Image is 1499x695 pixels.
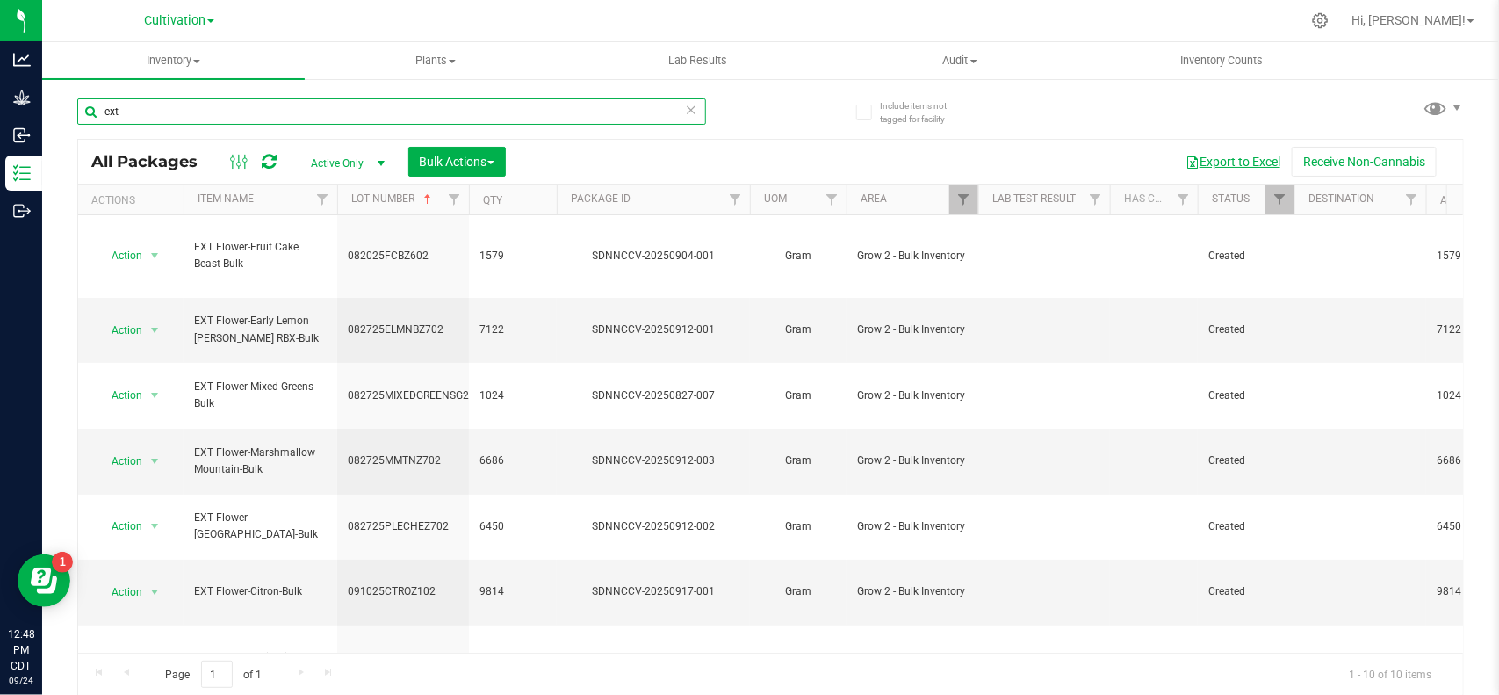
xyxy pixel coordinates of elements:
[880,99,968,126] span: Include items not tagged for facility
[144,243,166,268] span: select
[8,626,34,674] p: 12:48 PM CDT
[571,192,631,205] a: Package ID
[479,248,546,264] span: 1579
[348,452,458,469] span: 082725MMTNZ702
[818,185,847,214] a: Filter
[144,383,166,408] span: select
[194,379,327,412] span: EXT Flower-Mixed Greens-Bulk
[144,449,166,474] span: select
[91,152,215,171] span: All Packages
[13,202,31,220] inline-svg: Outbound
[1091,42,1353,79] a: Inventory Counts
[685,98,697,121] span: Clear
[1110,185,1198,215] th: Has COA
[96,318,143,343] span: Action
[949,185,978,214] a: Filter
[1351,13,1466,27] span: Hi, [PERSON_NAME]!
[1335,661,1445,687] span: 1 - 10 of 10 items
[8,674,34,687] p: 09/24
[1292,147,1437,177] button: Receive Non-Cannabis
[1157,53,1287,69] span: Inventory Counts
[721,185,750,214] a: Filter
[1309,12,1331,29] div: Manage settings
[479,518,546,535] span: 6450
[554,452,753,469] div: SDNNCCV-20250912-003
[194,445,327,478] span: EXT Flower-Marshmallow Mountain-Bulk
[144,514,166,539] span: select
[348,322,458,338] span: 082725ELMNBZ702
[144,580,166,605] span: select
[479,452,546,469] span: 6686
[440,185,469,214] a: Filter
[198,192,254,205] a: Item Name
[1440,194,1493,206] a: Available
[857,322,968,338] span: Grow 2 - Bulk Inventory
[144,646,166,670] span: select
[96,514,143,539] span: Action
[77,98,706,125] input: Search Package ID, Item Name, SKU, Lot or Part Number...
[96,383,143,408] span: Action
[194,649,327,666] span: EXT Flower-Fruitstripez-Bulk
[1208,452,1284,469] span: Created
[857,649,968,666] span: Grow 2 - Bulk Inventory
[857,387,968,404] span: Grow 2 - Bulk Inventory
[1169,185,1198,214] a: Filter
[554,248,753,264] div: SDNNCCV-20250904-001
[760,583,836,600] span: Gram
[554,387,753,404] div: SDNNCCV-20250827-007
[13,127,31,144] inline-svg: Inbound
[96,243,143,268] span: Action
[194,510,327,543] span: EXT Flower-[GEOGRAPHIC_DATA]-Bulk
[760,387,836,404] span: Gram
[348,248,458,264] span: 082025FCBZ602
[13,51,31,69] inline-svg: Analytics
[857,248,968,264] span: Grow 2 - Bulk Inventory
[144,318,166,343] span: select
[348,649,458,666] span: 091025FRSTZ102
[1208,248,1284,264] span: Created
[760,452,836,469] span: Gram
[91,194,177,206] div: Actions
[1308,192,1374,205] a: Destination
[554,518,753,535] div: SDNNCCV-20250912-002
[96,449,143,474] span: Action
[857,518,968,535] span: Grow 2 - Bulk Inventory
[760,518,836,535] span: Gram
[483,194,502,206] a: Qty
[479,387,546,404] span: 1024
[479,583,546,600] span: 9814
[1174,147,1292,177] button: Export to Excel
[857,452,968,469] span: Grow 2 - Bulk Inventory
[1208,583,1284,600] span: Created
[13,164,31,182] inline-svg: Inventory
[861,192,887,205] a: Area
[1265,185,1294,214] a: Filter
[1212,192,1250,205] a: Status
[305,42,567,79] a: Plants
[194,313,327,346] span: EXT Flower-Early Lemon [PERSON_NAME] RBX-Bulk
[1081,185,1110,214] a: Filter
[554,583,753,600] div: SDNNCCV-20250917-001
[194,583,327,600] span: EXT Flower-Citron-Bulk
[96,646,143,670] span: Action
[479,649,546,666] span: 10102
[348,583,458,600] span: 091025CTROZ102
[830,53,1091,69] span: Audit
[96,580,143,605] span: Action
[1208,387,1284,404] span: Created
[13,89,31,106] inline-svg: Grow
[760,649,836,666] span: Gram
[201,661,233,688] input: 1
[351,192,435,205] a: Lot Number
[857,583,968,600] span: Grow 2 - Bulk Inventory
[1208,518,1284,535] span: Created
[1397,185,1426,214] a: Filter
[348,518,458,535] span: 082725PLECHEZ702
[306,53,566,69] span: Plants
[645,53,751,69] span: Lab Results
[554,649,753,666] div: SDNNCCV-20250917-002
[144,13,205,28] span: Cultivation
[829,42,1092,79] a: Audit
[420,155,494,169] span: Bulk Actions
